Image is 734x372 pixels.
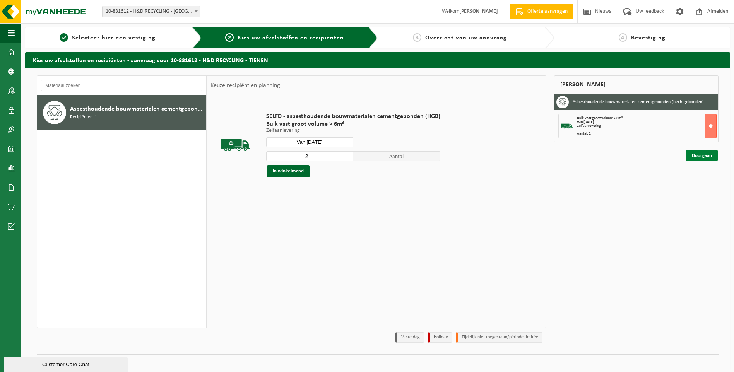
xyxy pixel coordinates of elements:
span: Recipiënten: 1 [70,114,97,121]
span: Aantal [353,151,440,161]
li: Tijdelijk niet toegestaan/période limitée [456,332,542,343]
li: Holiday [428,332,452,343]
span: Bulk vast groot volume > 6m³ [266,120,440,128]
span: Asbesthoudende bouwmaterialen cementgebonden (hechtgebonden) [70,104,204,114]
span: Kies uw afvalstoffen en recipiënten [238,35,344,41]
h2: Kies uw afvalstoffen en recipiënten - aanvraag voor 10-831612 - H&D RECYCLING - TIENEN [25,52,730,67]
div: Keuze recipiënt en planning [207,76,284,95]
span: 3 [413,33,421,42]
strong: [PERSON_NAME] [459,9,498,14]
input: Materiaal zoeken [41,80,202,91]
div: Aantal: 2 [577,132,717,136]
button: In winkelmand [267,165,310,177]
span: 10-831612 - H&D RECYCLING - TIENEN [103,6,200,17]
span: Overzicht van uw aanvraag [425,35,507,41]
span: 1 [60,33,68,42]
a: Doorgaan [686,150,718,161]
p: Zelfaanlevering [266,128,440,133]
button: Asbesthoudende bouwmaterialen cementgebonden (hechtgebonden) Recipiënten: 1 [37,95,206,130]
span: 10-831612 - H&D RECYCLING - TIENEN [102,6,200,17]
span: 4 [619,33,627,42]
span: Bevestiging [631,35,666,41]
div: Zelfaanlevering [577,124,717,128]
h3: Asbesthoudende bouwmaterialen cementgebonden (hechtgebonden) [573,96,704,108]
span: Selecteer hier een vestiging [72,35,156,41]
a: 1Selecteer hier een vestiging [29,33,186,43]
span: SELFD - asbesthoudende bouwmaterialen cementgebonden (HGB) [266,113,440,120]
strong: Van [DATE] [577,120,594,124]
input: Selecteer datum [266,137,353,147]
a: Offerte aanvragen [510,4,573,19]
li: Vaste dag [395,332,424,343]
div: [PERSON_NAME] [554,75,719,94]
span: Bulk vast groot volume > 6m³ [577,116,623,120]
iframe: chat widget [4,355,129,372]
span: Offerte aanvragen [525,8,570,15]
span: 2 [225,33,234,42]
